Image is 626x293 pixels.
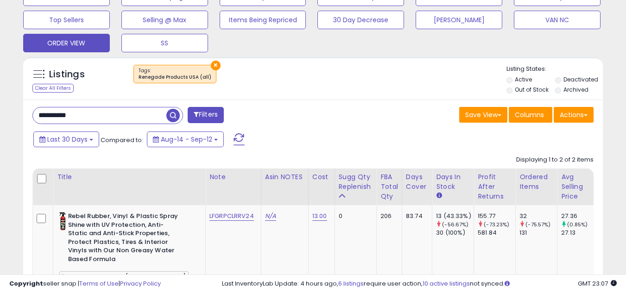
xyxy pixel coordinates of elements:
[139,67,211,81] span: Tags :
[211,61,221,70] button: ×
[68,212,181,266] b: Rebel Rubber, Vinyl & Plastic Spray Shine with UV Protection, Anti-Static and Anti-Stick Properti...
[121,34,208,52] button: SS
[406,172,428,192] div: Days Cover
[561,229,599,237] div: 27.13
[335,168,377,205] th: Please note that this number is a calculation based on your required days of coverage and your ve...
[23,11,110,29] button: Top Sellers
[312,172,331,182] div: Cost
[519,172,553,192] div: Ordered Items
[33,131,99,147] button: Last 30 Days
[563,86,588,94] label: Archived
[222,280,617,288] div: Last InventoryLab Update: 4 hours ago, require user action, not synced.
[380,172,398,201] div: FBA Total Qty
[525,221,550,228] small: (-75.57%)
[312,212,327,221] a: 13.00
[567,221,588,228] small: (0.85%)
[209,212,254,221] a: LFGRPCLRRV24
[442,221,468,228] small: (-56.67%)
[9,279,43,288] strong: Copyright
[423,279,470,288] a: 10 active listings
[515,75,532,83] label: Active
[120,279,161,288] a: Privacy Policy
[436,229,474,237] div: 30 (100%)
[506,65,603,74] p: Listing States:
[57,172,202,182] div: Title
[9,280,161,288] div: seller snap | |
[188,107,224,123] button: Filters
[209,172,257,182] div: Note
[554,107,594,123] button: Actions
[220,11,306,29] button: Items Being Repriced
[516,156,594,164] div: Displaying 1 to 2 of 2 items
[459,107,507,123] button: Save View
[317,11,404,29] button: 30 Day Decrease
[519,229,557,237] div: 131
[478,172,512,201] div: Profit After Returns
[563,75,598,83] label: Deactivated
[101,136,143,144] span: Compared to:
[265,172,304,182] div: Asin NOTES
[406,212,425,220] div: 83.74
[147,131,224,147] button: Aug-14 - Sep-12
[561,172,595,201] div: Avg Selling Price
[49,68,85,81] h5: Listings
[32,84,74,93] div: Clear All Filters
[436,212,474,220] div: 13 (43.33%)
[139,74,211,81] div: Renegade Products USA (all)
[79,279,119,288] a: Terms of Use
[416,11,502,29] button: [PERSON_NAME]
[515,86,549,94] label: Out of Stock
[47,135,88,144] span: Last 30 Days
[519,212,557,220] div: 32
[23,34,110,52] button: ORDER VIEW
[339,172,373,192] div: Sugg Qty Replenish
[265,212,276,221] a: N/A
[578,279,617,288] span: 2025-10-13 23:07 GMT
[478,212,515,220] div: 155.77
[436,192,442,200] small: Days In Stock.
[339,212,370,220] div: 0
[59,212,66,231] img: 51FHl8BceeL._SL40_.jpg
[509,107,552,123] button: Columns
[478,229,515,237] div: 581.84
[561,212,599,220] div: 27.36
[484,221,509,228] small: (-73.23%)
[380,212,395,220] div: 206
[515,110,544,119] span: Columns
[161,135,212,144] span: Aug-14 - Sep-12
[261,168,308,205] th: CSV column name: cust_attr_1_ Asin NOTES
[514,11,601,29] button: VAN NC
[436,172,470,192] div: Days In Stock
[338,279,364,288] a: 6 listings
[121,11,208,29] button: Selling @ Max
